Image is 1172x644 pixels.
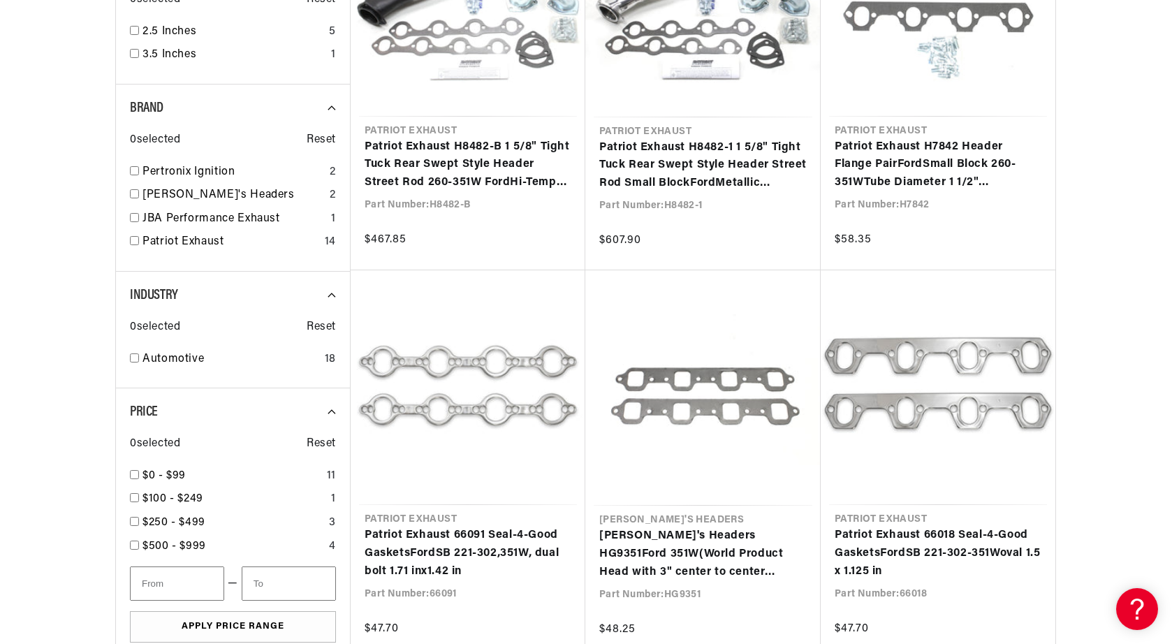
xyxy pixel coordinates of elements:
[130,131,180,149] span: 0 selected
[142,470,186,481] span: $0 - $99
[835,527,1041,580] a: Patriot Exhaust 66018 Seal-4-Good GasketsFordSB 221-302-351Woval 1.5 x 1.125 in
[329,538,336,556] div: 4
[142,233,319,251] a: Patriot Exhaust
[307,131,336,149] span: Reset
[599,527,807,581] a: [PERSON_NAME]'s Headers HG9351Ford 351W(World Product Head with 3" center to center exhaust bolt ...
[130,435,180,453] span: 0 selected
[331,210,336,228] div: 1
[142,46,325,64] a: 3.5 Inches
[130,288,178,302] span: Industry
[142,351,319,369] a: Automotive
[330,186,336,205] div: 2
[325,233,336,251] div: 14
[130,101,163,115] span: Brand
[835,138,1041,192] a: Patriot Exhaust H7842 Header Flange PairFordSmall Block 260-351WTube Diameter 1 1/2" Rectangular ...
[130,405,158,419] span: Price
[142,493,203,504] span: $100 - $249
[331,46,336,64] div: 1
[307,319,336,337] span: Reset
[142,210,325,228] a: JBA Performance Exhaust
[330,163,336,182] div: 2
[130,319,180,337] span: 0 selected
[142,517,205,528] span: $250 - $499
[142,541,206,552] span: $500 - $999
[325,351,336,369] div: 18
[242,566,336,601] input: To
[130,566,224,601] input: From
[365,527,571,580] a: Patriot Exhaust 66091 Seal-4-Good GasketsFordSB 221-302,351W, dual bolt 1.71 inx1.42 in
[331,490,336,508] div: 1
[142,186,324,205] a: [PERSON_NAME]'s Headers
[329,514,336,532] div: 3
[365,138,571,192] a: Patriot Exhaust H8482-B 1 5/8" Tight Tuck Rear Swept Style Header Street Rod 260-351W FordHi-Temp...
[228,575,238,593] span: —
[142,163,324,182] a: Pertronix Ignition
[329,23,336,41] div: 5
[130,611,336,643] button: Apply Price Range
[599,139,807,193] a: Patriot Exhaust H8482-1 1 5/8" Tight Tuck Rear Swept Style Header Street Rod Small BlockFordMetal...
[327,467,336,485] div: 11
[307,435,336,453] span: Reset
[142,23,323,41] a: 2.5 Inches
